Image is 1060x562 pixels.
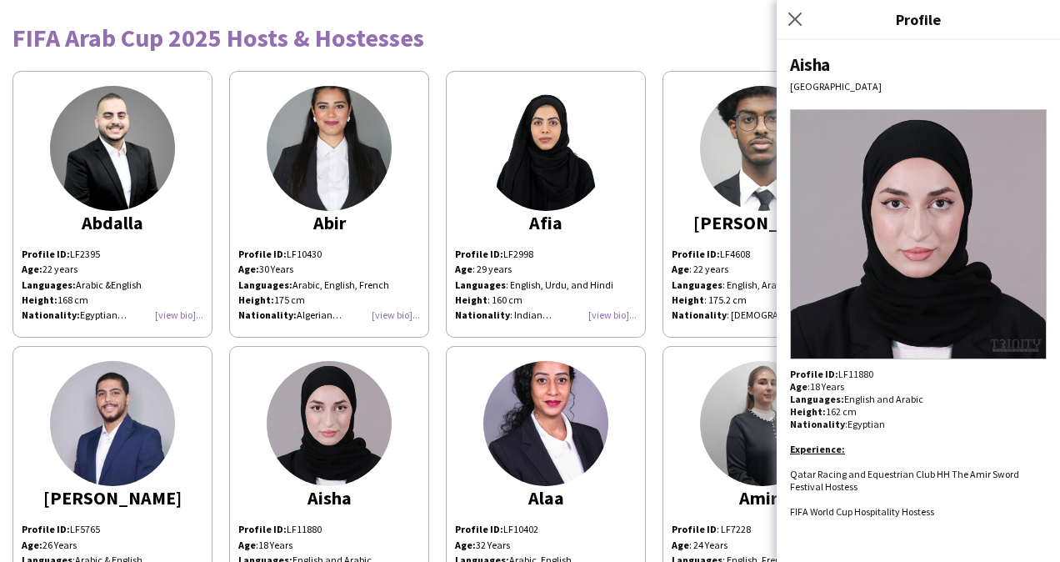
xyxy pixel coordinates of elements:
img: thumb-fc3e0976-9115-4af5-98af-bfaaaaa2f1cd.jpg [267,86,392,211]
span: : 22 years [689,263,728,275]
b: Age [790,380,807,393]
b: Profile ID: [22,248,70,260]
img: Crew avatar or photo [790,109,1047,359]
span: [DEMOGRAPHIC_DATA] [731,309,839,321]
div: LF2998 [455,247,637,262]
b: Height [672,294,704,306]
li: FIFA World Cup Hospitality Hostess [790,505,1047,518]
strong: Profile ID: [238,248,287,260]
img: thumb-167437777163ccfa2bf28d6.jpeg [483,86,608,211]
div: : LF7228 [672,522,853,537]
b: Height: [22,294,57,306]
span: 18 Years [258,539,292,551]
div: Afia [455,215,637,230]
span: : [790,418,847,430]
span: 18 Years [810,380,844,393]
b: Nationality [455,309,510,321]
strong: Languages: [790,393,844,405]
b: Languages: [22,278,76,291]
img: thumb-e8597d1b-f23f-4a8f-ab1f-bf3175c4f7a7.jpg [483,361,608,486]
div: : English, Arabic [672,278,853,293]
p: LF5765 [22,522,203,537]
span: Egyptian [847,418,885,430]
span: 168 cm [57,294,88,306]
u: Experience: [790,443,845,455]
strong: Height: [790,405,826,418]
div: Alaa [455,490,637,505]
span: : [727,309,729,321]
b: Languages [455,278,506,291]
p: 26 Years [22,538,203,553]
div: Abir [238,215,420,230]
b: Profile ID: [672,248,720,260]
li: Qatar Racing and Equestrian Club HH The Amir Sword Festival Hostess [790,468,1047,493]
span: : [238,539,258,551]
div: Amira [672,490,853,505]
h3: Profile [777,8,1060,30]
p: 30 Years Arabic, English, French 175 cm Algerian [238,262,420,323]
strong: Age: [455,539,476,551]
b: Age [455,263,472,275]
strong: Profile ID: [455,523,503,535]
div: Egyptian [22,308,203,323]
strong: Languages: [238,278,292,291]
div: LF2395 [22,247,203,323]
div: LF4608 [672,247,853,323]
span: : English, Urdu, and Hindi [506,278,613,291]
b: Age: [22,263,42,275]
img: thumb-653a278912065.jpeg [50,361,175,486]
div: 22 years [22,262,203,277]
span: : 160 cm [487,294,522,306]
b: Profile ID: [455,248,503,260]
div: : 29 years [455,262,637,277]
strong: Height: [238,294,274,306]
b: Profile ID [672,523,717,535]
img: thumb-63cfaca99219f.jpeg [700,86,825,211]
div: : Indian [455,308,637,323]
strong: Age: [238,263,259,275]
img: thumb-b4087b77-b45d-4108-8861-636fdf2e45e6.jpg [700,361,825,486]
b: Age [238,539,256,551]
p: LF10402 [455,522,637,537]
b: Nationality [672,309,727,321]
p: LF11880 English and Arabic 162 cm [790,368,1047,418]
span: : 175.2 cm [704,294,747,306]
strong: Nationality: [238,309,297,321]
b: Age [672,539,689,551]
strong: Profile ID: [22,523,70,535]
b: Languages [672,278,722,291]
img: thumb-99d04587-f6f5-4a9e-b771-aa470dfaae89.jpg [267,361,392,486]
div: Abdalla [22,215,203,230]
div: [PERSON_NAME] [22,490,203,505]
b: Nationality [790,418,845,430]
div: FIFA Arab Cup 2025 Hosts & Hostesses [12,25,1047,50]
div: Aisha [238,490,420,505]
strong: Age: [22,539,42,551]
img: thumb-6620e5d822dac.jpeg [50,86,175,211]
div: [GEOGRAPHIC_DATA] [790,80,1047,93]
span: : [790,380,810,393]
div: Arabic &English [22,278,203,293]
b: Profile ID: [238,523,287,535]
p: LF10430 [238,247,420,262]
div: : 24 Years [672,538,853,553]
b: Nationality: [22,309,80,321]
b: Height [455,294,487,306]
div: Aisha [790,53,1047,76]
b: Profile ID: [790,368,838,380]
b: Age [672,263,689,275]
div: [PERSON_NAME] [672,215,853,230]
